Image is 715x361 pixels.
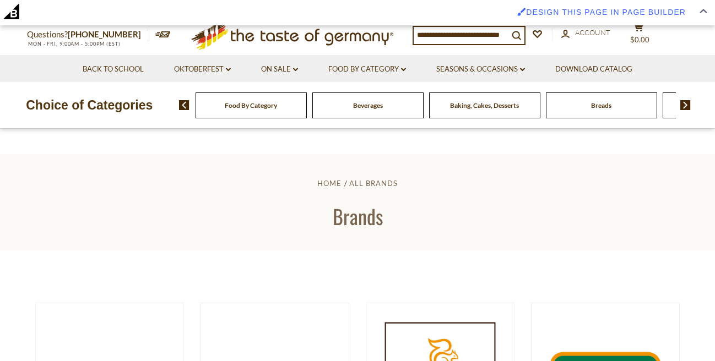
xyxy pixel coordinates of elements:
[83,63,144,75] a: Back to School
[68,29,141,39] a: [PHONE_NUMBER]
[353,101,383,110] a: Beverages
[436,63,525,75] a: Seasons & Occasions
[555,63,632,75] a: Download Catalog
[349,179,398,188] a: All Brands
[261,63,298,75] a: On Sale
[27,41,121,47] span: MON - FRI, 9:00AM - 5:00PM (EST)
[630,35,649,44] span: $0.00
[622,21,655,49] button: $0.00
[174,63,231,75] a: Oktoberfest
[561,27,610,39] a: Account
[700,9,707,14] img: Close Admin Bar
[450,101,519,110] a: Baking, Cakes, Desserts
[179,100,189,110] img: previous arrow
[517,7,526,16] img: Enabled brush for page builder edit.
[328,63,406,75] a: Food By Category
[575,28,610,37] span: Account
[512,2,691,22] a: Enabled brush for page builder edit. Design this page in Page Builder
[317,179,342,188] a: Home
[225,101,277,110] a: Food By Category
[591,101,611,110] a: Breads
[526,8,686,17] span: Design this page in Page Builder
[680,100,691,110] img: next arrow
[333,201,383,231] span: Brands
[27,28,149,42] p: Questions?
